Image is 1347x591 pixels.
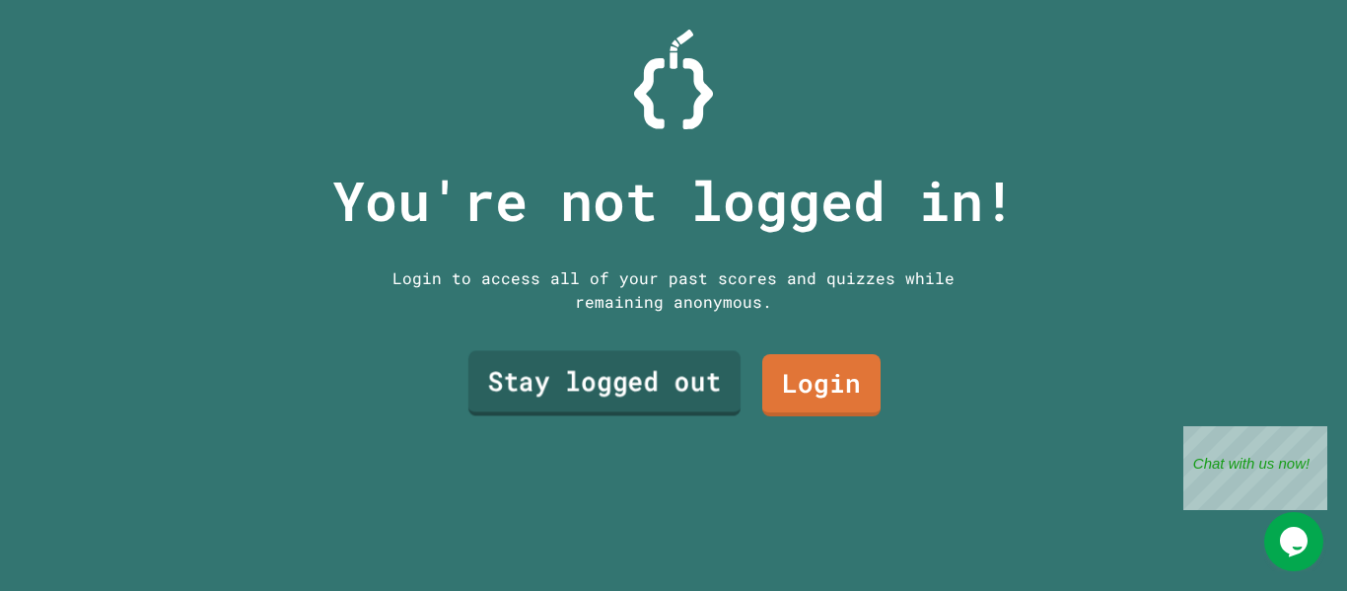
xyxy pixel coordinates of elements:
[634,30,713,129] img: Logo.svg
[332,160,1016,242] p: You're not logged in!
[762,354,881,416] a: Login
[468,351,741,416] a: Stay logged out
[378,266,969,314] div: Login to access all of your past scores and quizzes while remaining anonymous.
[1183,426,1327,510] iframe: chat widget
[1264,512,1327,571] iframe: chat widget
